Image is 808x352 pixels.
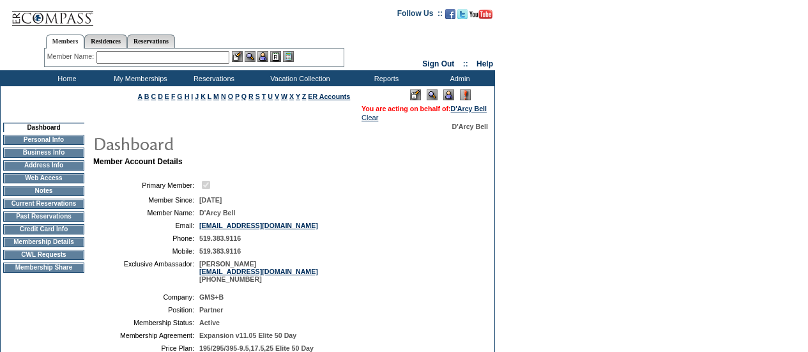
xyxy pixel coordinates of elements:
td: Personal Info [3,135,84,145]
td: Member Since: [98,196,194,204]
a: Y [296,93,300,100]
span: You are acting on behalf of: [362,105,487,112]
span: D'Arcy Bell [199,209,235,217]
img: Follow us on Twitter [457,9,468,19]
a: S [255,93,260,100]
a: G [177,93,182,100]
td: Admin [422,70,495,86]
td: Dashboard [3,123,84,132]
a: X [289,93,294,100]
span: Expansion v11.05 Elite 50 Day [199,332,296,339]
td: Address Info [3,160,84,171]
img: b_calculator.gif [283,51,294,62]
a: M [213,93,219,100]
td: Email: [98,222,194,229]
img: Become our fan on Facebook [445,9,455,19]
a: Residences [84,34,127,48]
td: Membership Agreement: [98,332,194,339]
img: Log Concern/Member Elevation [460,89,471,100]
a: P [235,93,240,100]
a: E [165,93,169,100]
span: [PERSON_NAME] [PHONE_NUMBER] [199,260,318,283]
td: Current Reservations [3,199,84,209]
td: My Memberships [102,70,176,86]
img: Impersonate [257,51,268,62]
a: Members [46,34,85,49]
img: View Mode [427,89,438,100]
img: Impersonate [443,89,454,100]
span: 195/295/395-9.5,17.5,25 Elite 50 Day [199,344,314,352]
a: Sign Out [422,59,454,68]
a: I [191,93,193,100]
a: Follow us on Twitter [457,13,468,20]
a: D [158,93,163,100]
a: A [138,93,142,100]
td: Mobile: [98,247,194,255]
span: [DATE] [199,196,222,204]
a: K [201,93,206,100]
td: Membership Details [3,237,84,247]
td: Exclusive Ambassador: [98,260,194,283]
a: Subscribe to our YouTube Channel [469,13,492,20]
td: Vacation Collection [249,70,348,86]
a: [EMAIL_ADDRESS][DOMAIN_NAME] [199,268,318,275]
span: GMS+B [199,293,224,301]
td: Web Access [3,173,84,183]
td: Member Name: [98,209,194,217]
span: 519.383.9116 [199,247,241,255]
a: U [268,93,273,100]
td: Credit Card Info [3,224,84,234]
img: Edit Mode [410,89,421,100]
div: Member Name: [47,51,96,62]
a: Clear [362,114,378,121]
td: Membership Share [3,263,84,273]
a: D'Arcy Bell [451,105,487,112]
td: Business Info [3,148,84,158]
a: Z [302,93,307,100]
td: Membership Status: [98,319,194,326]
span: Active [199,319,220,326]
td: CWL Requests [3,250,84,260]
span: 519.383.9116 [199,234,241,242]
td: Price Plan: [98,344,194,352]
b: Member Account Details [93,157,183,166]
span: Partner [199,306,223,314]
a: V [275,93,279,100]
td: Phone: [98,234,194,242]
a: Help [476,59,493,68]
a: C [151,93,156,100]
a: O [228,93,233,100]
td: Home [29,70,102,86]
td: Company: [98,293,194,301]
a: L [208,93,211,100]
a: J [195,93,199,100]
a: B [144,93,149,100]
a: ER Accounts [308,93,350,100]
a: R [248,93,254,100]
td: Reports [348,70,422,86]
td: Notes [3,186,84,196]
a: H [185,93,190,100]
a: T [262,93,266,100]
a: W [281,93,287,100]
td: Past Reservations [3,211,84,222]
a: N [221,93,226,100]
td: Primary Member: [98,179,194,191]
span: D'Arcy Bell [452,123,488,130]
img: View [245,51,255,62]
img: pgTtlDashboard.gif [93,130,348,156]
a: F [171,93,176,100]
a: Q [241,93,247,100]
td: Follow Us :: [397,8,443,23]
span: :: [463,59,468,68]
a: [EMAIL_ADDRESS][DOMAIN_NAME] [199,222,318,229]
img: Subscribe to our YouTube Channel [469,10,492,19]
img: b_edit.gif [232,51,243,62]
td: Reservations [176,70,249,86]
a: Become our fan on Facebook [445,13,455,20]
td: Position: [98,306,194,314]
img: Reservations [270,51,281,62]
a: Reservations [127,34,175,48]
